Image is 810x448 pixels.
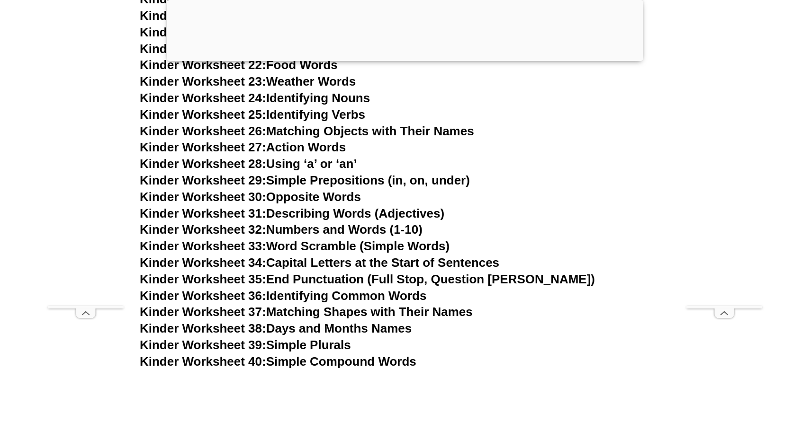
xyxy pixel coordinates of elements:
[140,206,444,220] a: Kinder Worksheet 31:Describing Words (Adjectives)
[140,74,266,88] span: Kinder Worksheet 23:
[140,255,499,270] a: Kinder Worksheet 34:Capital Letters at the Start of Sentences
[140,9,417,23] a: Kinder Worksheet 19:Writing Simple Sentences
[140,25,266,39] span: Kinder Worksheet 20:
[140,239,266,253] span: Kinder Worksheet 33:
[140,42,351,56] a: Kinder Worksheet 21:Animal Names
[140,140,346,154] a: Kinder Worksheet 27:Action Words
[140,354,416,369] a: Kinder Worksheet 40:Simple Compound Words
[140,140,266,154] span: Kinder Worksheet 27:
[140,338,351,352] a: Kinder Worksheet 39:Simple Plurals
[140,91,370,105] a: Kinder Worksheet 24:Identifying Nouns
[140,305,473,319] a: Kinder Worksheet 37:Matching Shapes with Their Names
[140,272,595,286] a: Kinder Worksheet 35:End Punctuation (Full Stop, Question [PERSON_NAME])
[140,222,266,237] span: Kinder Worksheet 32:
[140,206,266,220] span: Kinder Worksheet 31:
[686,22,762,306] iframe: Advertisement
[140,272,266,286] span: Kinder Worksheet 35:
[140,157,357,171] a: Kinder Worksheet 28:Using ‘a’ or ‘an’
[140,173,470,187] a: Kinder Worksheet 29:Simple Prepositions (in, on, under)
[140,25,429,39] a: Kinder Worksheet 20:Matching Words to Pictures
[140,305,266,319] span: Kinder Worksheet 37:
[140,58,338,72] a: Kinder Worksheet 22:Food Words
[140,190,266,204] span: Kinder Worksheet 30:
[140,74,356,88] a: Kinder Worksheet 23:Weather Words
[140,124,266,138] span: Kinder Worksheet 26:
[140,321,266,335] span: Kinder Worksheet 38:
[140,124,474,138] a: Kinder Worksheet 26:Matching Objects with Their Names
[140,255,266,270] span: Kinder Worksheet 34:
[648,341,810,448] iframe: Chat Widget
[140,91,266,105] span: Kinder Worksheet 24:
[140,338,266,352] span: Kinder Worksheet 39:
[140,354,266,369] span: Kinder Worksheet 40:
[140,222,423,237] a: Kinder Worksheet 32:Numbers and Words (1-10)
[140,190,361,204] a: Kinder Worksheet 30:Opposite Words
[140,157,266,171] span: Kinder Worksheet 28:
[140,107,266,122] span: Kinder Worksheet 25:
[140,42,266,56] span: Kinder Worksheet 21:
[140,321,412,335] a: Kinder Worksheet 38:Days and Months Names
[48,22,124,306] iframe: Advertisement
[140,289,426,303] a: Kinder Worksheet 36:Identifying Common Words
[140,58,266,72] span: Kinder Worksheet 22:
[140,9,266,23] span: Kinder Worksheet 19:
[140,289,266,303] span: Kinder Worksheet 36:
[140,107,365,122] a: Kinder Worksheet 25:Identifying Verbs
[140,239,450,253] a: Kinder Worksheet 33:Word Scramble (Simple Words)
[140,173,266,187] span: Kinder Worksheet 29:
